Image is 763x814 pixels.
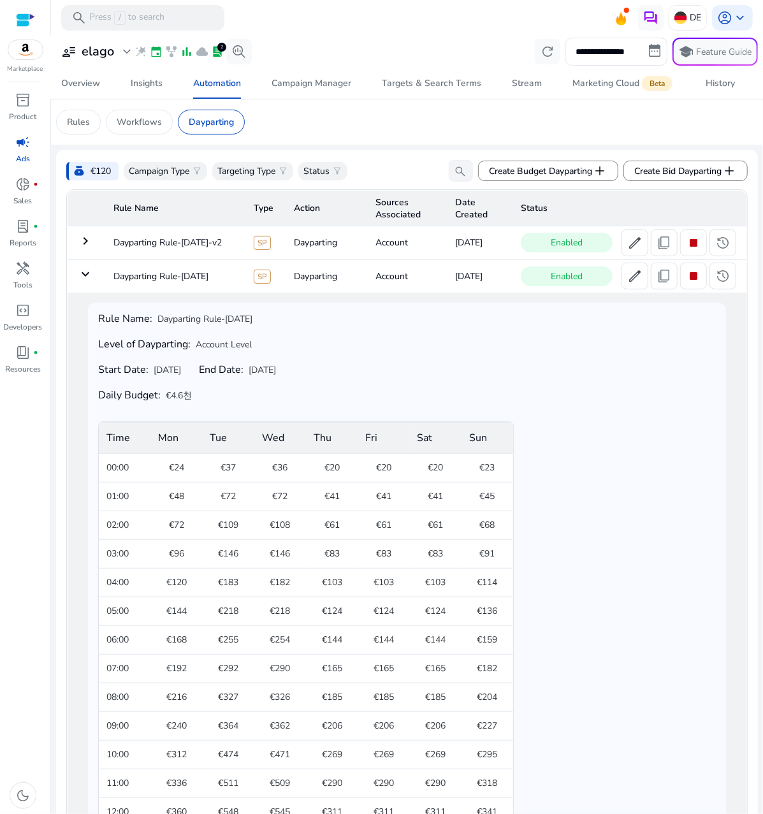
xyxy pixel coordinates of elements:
[119,44,134,59] span: expand_more
[425,634,446,646] span: €144
[166,634,187,646] span: €168
[129,164,189,178] p: Campaign Type
[376,548,391,560] span: €83
[272,79,351,88] div: Campaign Manager
[627,268,643,284] span: edit
[99,511,150,540] td: 02:00
[166,389,192,402] span: €4.6천
[425,777,446,790] span: €290
[166,777,187,790] span: €336
[425,720,446,732] span: €206
[71,10,87,25] span: search
[709,229,736,256] button: history
[365,191,445,226] th: Sources Associated
[78,266,93,282] mat-icon: keyboard_arrow_down
[10,237,36,249] p: Reports
[98,313,152,325] h4: Rule Name:
[477,605,497,618] span: €136
[374,720,394,732] span: €206
[211,45,224,58] span: lab_profile
[477,634,497,646] span: €159
[428,462,443,474] span: €20
[270,634,290,646] span: €254
[169,490,184,503] span: €48
[623,161,748,181] button: Create Bid Daypartingadd
[322,634,342,646] span: €144
[99,712,150,741] td: 09:00
[117,115,162,129] p: Workflows
[374,634,394,646] span: €144
[169,462,184,474] span: €24
[217,164,275,178] p: Targeting Type
[306,423,358,454] th: Thu
[103,259,243,293] td: Dayparting Rule-[DATE]
[131,79,163,88] div: Insights
[324,462,340,474] span: €20
[478,161,618,181] button: Create Budget Daypartingadd
[679,44,694,59] span: school
[324,519,340,532] span: €61
[218,691,238,704] span: €327
[231,44,247,59] span: search_insights
[254,270,271,284] span: SP
[67,115,90,129] p: Rules
[477,576,497,589] span: €114
[165,45,178,58] span: family_history
[376,462,391,474] span: €20
[14,195,33,207] p: Sales
[332,166,342,176] span: filter_alt
[98,338,191,351] h4: Level of Dayparting:
[324,490,340,503] span: €41
[706,79,735,88] div: History
[10,111,37,122] p: Product
[218,748,238,761] span: €474
[13,279,33,291] p: Tools
[4,321,43,333] p: Developers
[322,576,342,589] span: €103
[199,364,243,376] h4: End Date:
[270,662,290,675] span: €290
[572,78,675,89] div: Marketing Cloud
[15,177,31,192] span: donut_small
[166,748,187,761] span: €312
[217,43,226,52] div: 2
[657,268,672,284] span: content_copy
[196,45,208,58] span: cloud
[410,423,461,454] th: Sat
[15,788,31,803] span: dark_mode
[98,364,149,376] h4: Start Date:
[8,64,43,74] p: Marketplace
[99,540,150,569] td: 03:00
[270,748,290,761] span: €471
[322,777,342,790] span: €290
[203,423,254,454] th: Tue
[166,691,187,704] span: €216
[61,44,76,59] span: user_attributes
[479,519,495,532] span: €68
[479,490,495,503] span: €45
[322,605,342,618] span: €124
[89,11,164,25] p: Press to search
[489,163,607,178] span: Create Budget Dayparting
[621,263,648,289] button: edit
[218,605,238,618] span: €218
[445,226,511,259] td: [DATE]
[479,462,495,474] span: €23
[477,720,497,732] span: €227
[189,115,234,129] p: Dayparting
[169,548,184,560] span: €96
[218,777,238,790] span: €511
[657,235,672,251] span: content_copy
[428,490,443,503] span: €41
[218,519,238,532] span: €109
[322,748,342,761] span: €269
[270,777,290,790] span: €509
[365,226,445,259] td: Account
[651,229,678,256] button: content_copy
[540,44,555,59] span: refresh
[272,490,287,503] span: €72
[15,92,31,108] span: inventory_2
[99,483,150,511] td: 01:00
[196,338,252,351] span: Account Level
[278,166,288,176] span: filter_alt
